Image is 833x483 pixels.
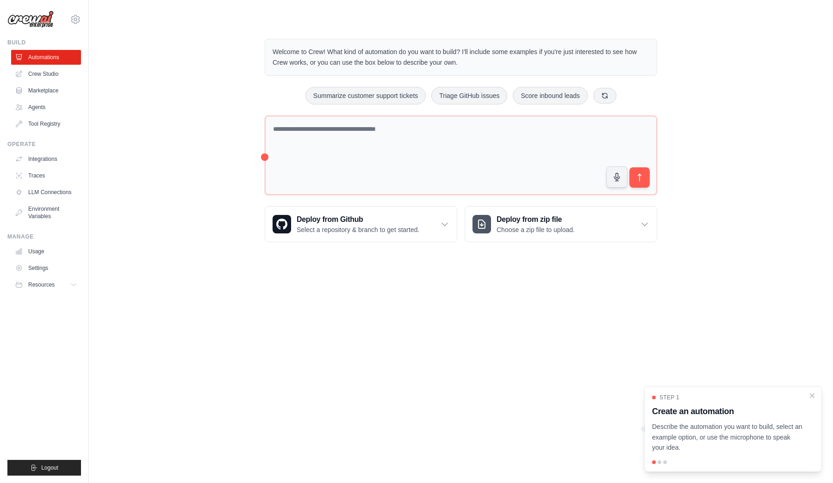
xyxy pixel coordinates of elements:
[497,214,575,225] h3: Deploy from zip file
[659,394,679,401] span: Step 1
[11,116,81,131] a: Tool Registry
[7,460,81,476] button: Logout
[11,261,81,275] a: Settings
[7,39,81,46] div: Build
[513,87,588,104] button: Score inbound leads
[297,225,419,234] p: Select a repository & branch to get started.
[431,87,507,104] button: Triage GitHub issues
[11,50,81,65] a: Automations
[11,277,81,292] button: Resources
[11,100,81,115] a: Agents
[41,464,58,471] span: Logout
[652,422,803,453] p: Describe the automation you want to build, select an example option, or use the microphone to spe...
[497,225,575,234] p: Choose a zip file to upload.
[7,233,81,240] div: Manage
[11,244,81,259] a: Usage
[808,392,816,399] button: Close walkthrough
[11,185,81,200] a: LLM Connections
[652,405,803,418] h3: Create an automation
[11,202,81,224] a: Environment Variables
[11,152,81,166] a: Integrations
[7,11,54,28] img: Logo
[11,67,81,81] a: Crew Studio
[11,83,81,98] a: Marketplace
[273,47,649,68] p: Welcome to Crew! What kind of automation do you want to build? I'll include some examples if you'...
[7,141,81,148] div: Operate
[305,87,426,104] button: Summarize customer support tickets
[787,439,833,483] iframe: Chat Widget
[28,281,55,288] span: Resources
[11,168,81,183] a: Traces
[297,214,419,225] h3: Deploy from Github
